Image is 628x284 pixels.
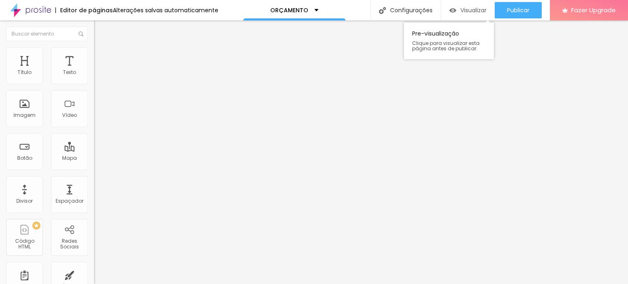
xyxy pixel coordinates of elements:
div: Vídeo [62,112,77,118]
img: view-1.svg [449,7,456,14]
div: Código HTML [8,238,40,250]
img: Icone [379,7,386,14]
p: ORÇAMENTO [270,7,308,13]
div: Mapa [62,155,77,161]
div: Pre-visualização [404,22,494,59]
input: Buscar elemento [6,27,88,41]
div: Título [18,69,31,75]
div: Espaçador [56,198,83,204]
span: Clique para visualizar esta página antes de publicar. [412,40,486,51]
div: Editor de páginas [55,7,113,13]
div: Redes Sociais [53,238,85,250]
div: Botão [17,155,32,161]
span: Publicar [507,7,529,13]
span: Visualizar [460,7,487,13]
span: Fazer Upgrade [571,7,616,13]
img: Icone [78,31,83,36]
div: Texto [63,69,76,75]
iframe: Editor [94,20,628,284]
div: Imagem [13,112,36,118]
button: Visualizar [441,2,495,18]
button: Publicar [495,2,542,18]
div: Divisor [16,198,33,204]
div: Alterações salvas automaticamente [113,7,218,13]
